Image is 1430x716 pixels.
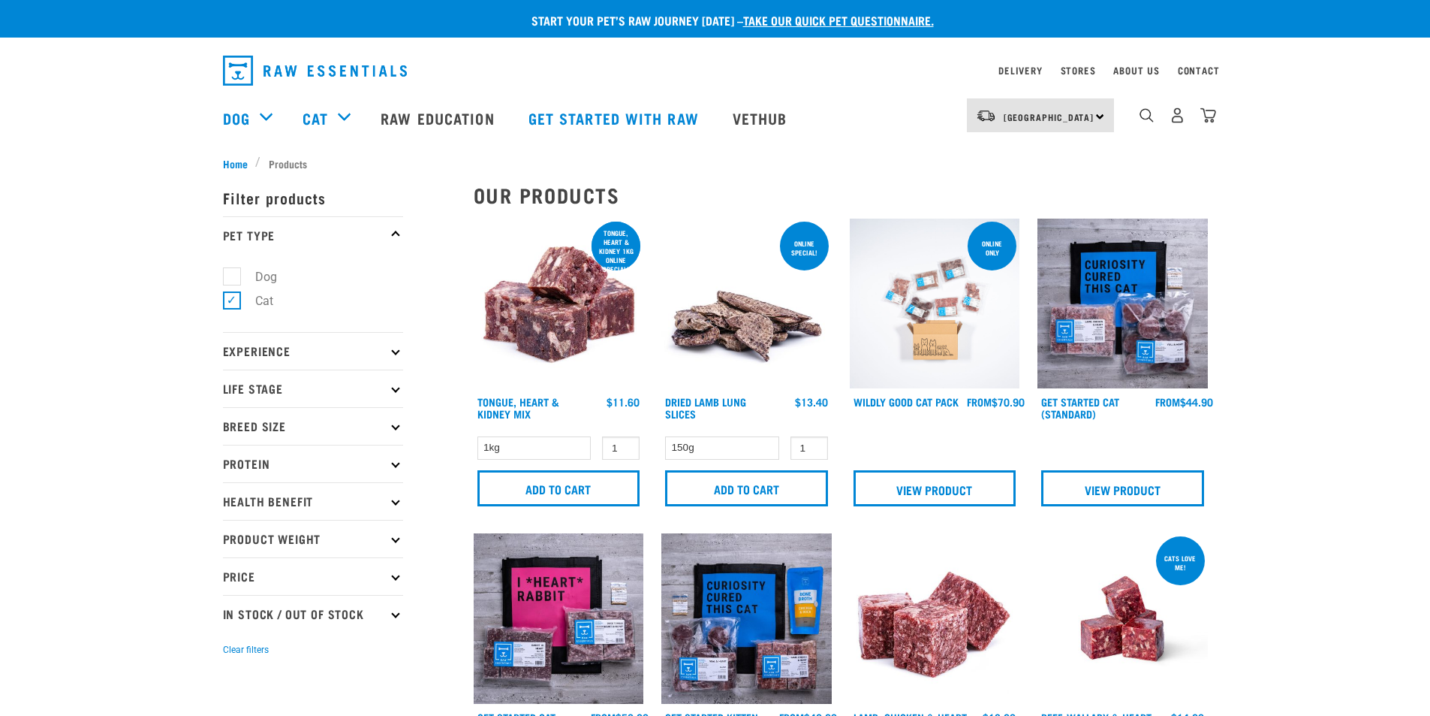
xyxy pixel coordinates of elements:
[665,470,828,506] input: Add to cart
[1156,547,1205,579] div: Cats love me!
[718,88,806,148] a: Vethub
[223,56,407,86] img: Raw Essentials Logo
[474,219,644,389] img: 1167 Tongue Heart Kidney Mix 01
[967,396,1025,408] div: $70.90
[223,156,1208,171] nav: breadcrumbs
[366,88,513,148] a: Raw Education
[1113,68,1159,73] a: About Us
[223,216,403,254] p: Pet Type
[850,533,1020,704] img: 1124 Lamb Chicken Heart Mix 01
[850,219,1020,389] img: Cat 0 2sec
[303,107,328,129] a: Cat
[665,399,746,416] a: Dried Lamb Lung Slices
[853,399,959,404] a: Wildly Good Cat Pack
[853,470,1016,506] a: View Product
[474,533,644,704] img: Assortment Of Raw Essential Products For Cats Including, Pink And Black Tote Bag With "I *Heart* ...
[790,437,828,460] input: 1
[223,370,403,407] p: Life Stage
[231,292,279,310] label: Cat
[231,267,283,286] label: Dog
[1155,396,1213,408] div: $44.90
[1200,107,1216,123] img: home-icon@2x.png
[223,107,250,129] a: Dog
[998,68,1042,73] a: Delivery
[223,332,403,370] p: Experience
[223,557,403,595] p: Price
[223,482,403,520] p: Health Benefit
[1004,114,1094,119] span: [GEOGRAPHIC_DATA]
[223,179,403,216] p: Filter products
[602,437,640,460] input: 1
[661,219,832,389] img: 1303 Lamb Lung Slices 01
[477,399,559,416] a: Tongue, Heart & Kidney Mix
[1178,68,1220,73] a: Contact
[211,50,1220,92] nav: dropdown navigation
[607,396,640,408] div: $11.60
[780,232,829,264] div: ONLINE SPECIAL!
[1037,219,1208,389] img: Assortment Of Raw Essential Products For Cats Including, Blue And Black Tote Bag With "Curiosity ...
[477,470,640,506] input: Add to cart
[223,156,256,171] a: Home
[1041,399,1119,416] a: Get Started Cat (Standard)
[223,407,403,445] p: Breed Size
[474,183,1208,207] h2: Our Products
[1170,107,1185,123] img: user.png
[1155,399,1180,404] span: FROM
[513,88,718,148] a: Get started with Raw
[795,396,828,408] div: $13.40
[968,232,1016,264] div: ONLINE ONLY
[743,17,934,23] a: take our quick pet questionnaire.
[1061,68,1096,73] a: Stores
[1139,108,1154,122] img: home-icon-1@2x.png
[223,445,403,482] p: Protein
[223,595,403,633] p: In Stock / Out Of Stock
[661,533,832,704] img: NSP Kitten Update
[223,156,248,171] span: Home
[1041,470,1204,506] a: View Product
[967,399,992,404] span: FROM
[592,222,640,280] div: Tongue, Heart & Kidney 1kg online special!
[223,520,403,557] p: Product Weight
[223,643,269,657] button: Clear filters
[976,109,996,122] img: van-moving.png
[1037,533,1208,704] img: Raw Essentials 2024 July2572 Beef Wallaby Heart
